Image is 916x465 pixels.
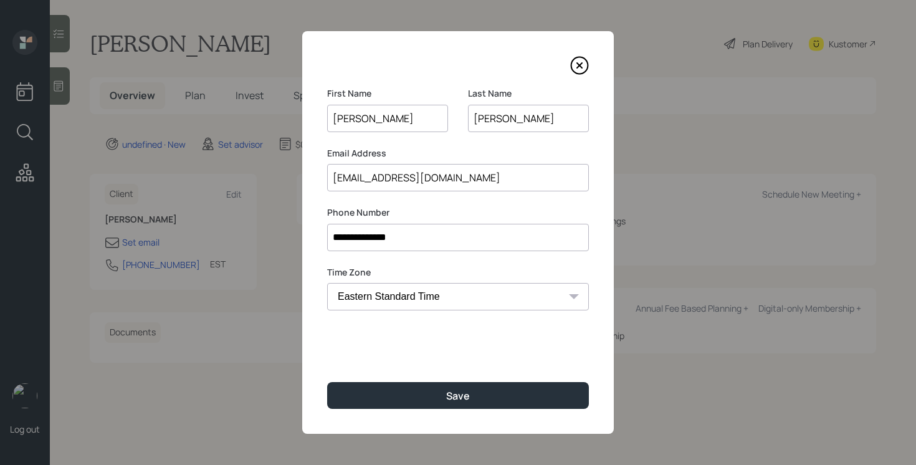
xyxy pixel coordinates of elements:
[468,87,589,100] label: Last Name
[446,389,470,403] div: Save
[327,147,589,160] label: Email Address
[327,266,589,279] label: Time Zone
[327,206,589,219] label: Phone Number
[327,87,448,100] label: First Name
[327,382,589,409] button: Save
